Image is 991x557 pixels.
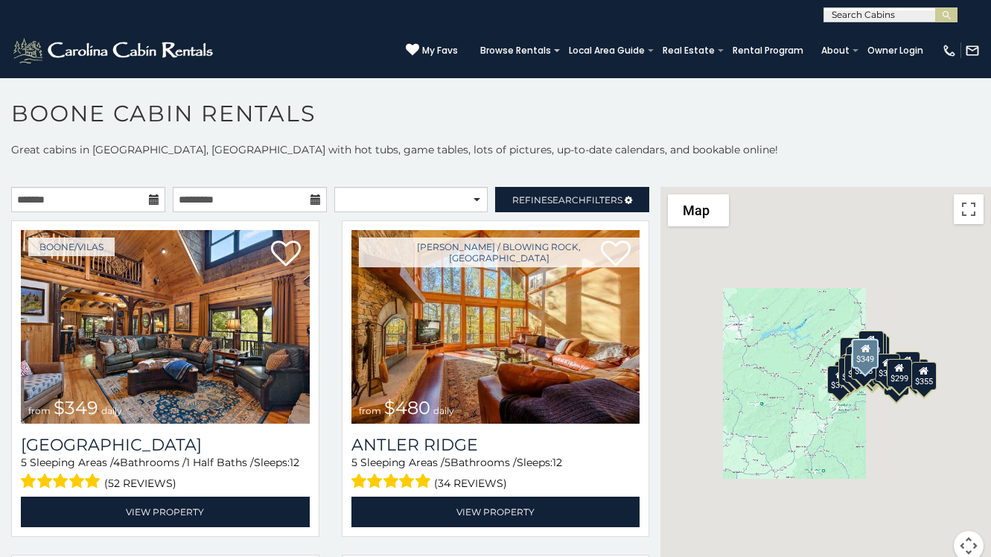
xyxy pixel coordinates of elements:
span: 5 [444,456,450,469]
a: Local Area Guide [561,40,652,61]
div: $635 [840,337,865,366]
div: Sleeping Areas / Bathrooms / Sleeps: [351,455,640,493]
a: About [814,40,857,61]
span: 5 [351,456,357,469]
img: phone-regular-white.png [942,43,957,58]
a: Browse Rentals [473,40,558,61]
span: Search [547,194,586,206]
div: $395 [844,354,870,383]
div: $325 [839,357,864,386]
span: 12 [552,456,562,469]
span: (52 reviews) [104,474,176,493]
div: $375 [828,366,853,394]
img: mail-regular-white.png [965,43,980,58]
div: $320 [858,331,884,359]
a: Rental Program [725,40,811,61]
div: $299 [887,359,912,387]
span: 12 [290,456,299,469]
a: Owner Login [860,40,931,61]
button: Toggle fullscreen view [954,194,984,224]
span: My Favs [422,44,458,57]
a: My Favs [406,43,458,58]
span: from [28,405,51,416]
span: 4 [113,456,120,469]
a: [GEOGRAPHIC_DATA] [21,435,310,455]
a: View Property [21,497,310,527]
a: RefineSearchFilters [495,187,649,212]
span: $349 [54,397,98,418]
a: [PERSON_NAME] / Blowing Rock, [GEOGRAPHIC_DATA] [359,238,640,267]
span: Refine Filters [512,194,622,206]
a: View Property [351,497,640,527]
h3: Diamond Creek Lodge [21,435,310,455]
img: Antler Ridge [351,230,640,424]
div: $380 [875,354,900,382]
a: Add to favorites [271,239,301,270]
span: (34 reviews) [434,474,507,493]
button: Change map style [668,194,729,226]
a: Real Estate [655,40,722,61]
div: $930 [895,351,920,380]
span: $480 [384,397,430,418]
span: 5 [21,456,27,469]
div: Sleeping Areas / Bathrooms / Sleeps: [21,455,310,493]
span: Map [683,203,710,218]
span: 1 Half Baths / [186,456,254,469]
a: Antler Ridge from $480 daily [351,230,640,424]
span: from [359,405,381,416]
a: Boone/Vilas [28,238,115,256]
div: $355 [911,362,937,390]
span: daily [433,405,454,416]
span: daily [101,405,122,416]
a: Diamond Creek Lodge from $349 daily [21,230,310,424]
a: Antler Ridge [351,435,640,455]
div: $349 [852,339,879,369]
img: White-1-2.png [11,36,217,66]
img: Diamond Creek Lodge [21,230,310,424]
